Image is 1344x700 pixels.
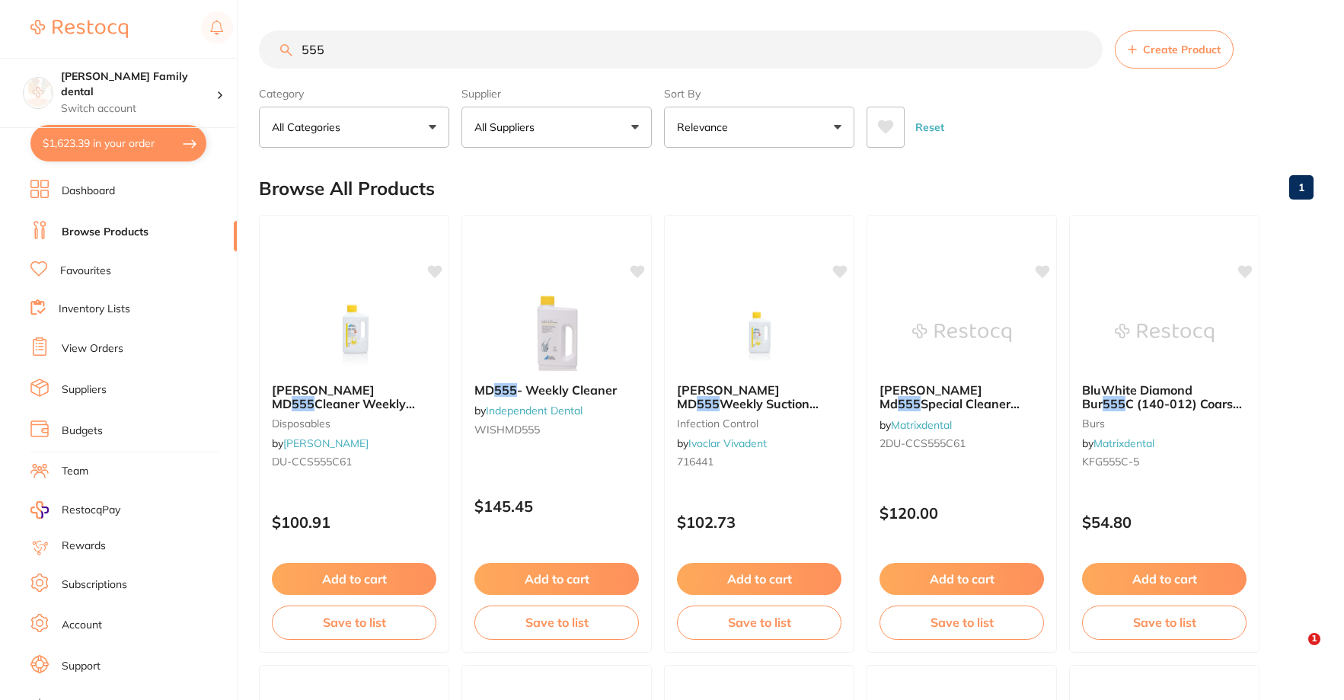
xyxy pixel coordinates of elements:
em: 555 [292,396,314,411]
b: Durr Md 555 Special Cleaner Detergent For Suction 2.5ltr Bottle [880,383,1044,411]
p: $145.45 [474,497,639,515]
iframe: Intercom live chat [1277,633,1314,670]
a: Matrixdental [1093,436,1154,450]
span: by [474,404,583,417]
span: Special Cleaner Detergent For Suction 2.5ltr Bottle [880,396,1039,439]
a: Subscriptions [62,577,127,593]
h2: Browse All Products [259,178,435,200]
a: Inventory Lists [59,302,130,317]
a: Team [62,464,88,479]
span: C (140-012) Coarse FG (5 pack) [1082,396,1242,425]
span: - Weekly Cleaner [517,382,617,398]
b: Durr MD 555 Cleaner Weekly Detergent for Suction 2.5L [272,383,436,411]
small: disposables [272,417,436,430]
em: 555 [1103,396,1125,411]
a: Restocq Logo [30,11,128,46]
h4: Westbrook Family dental [61,69,216,99]
label: Category [259,87,449,101]
p: $100.91 [272,513,436,531]
a: RestocqPay [30,501,120,519]
span: DU-CCS555C61 [272,455,352,468]
img: Durr Md 555 Special Cleaner Detergent For Suction 2.5ltr Bottle [912,295,1011,371]
button: Save to list [880,606,1044,639]
a: Account [62,618,102,633]
a: 1 [1289,172,1314,203]
a: Rewards [62,539,106,554]
p: $120.00 [880,504,1044,522]
span: 716441 [677,455,714,468]
b: BluWhite Diamond Bur 555C (140-012) Coarse FG (5 pack) [1082,383,1247,411]
button: All Suppliers [461,107,652,148]
button: Add to cart [474,563,639,595]
img: Westbrook Family dental [24,78,53,107]
span: by [677,436,767,450]
img: RestocqPay [30,501,49,519]
button: Save to list [474,606,639,639]
span: by [880,418,952,432]
button: Add to cart [272,563,436,595]
button: All Categories [259,107,449,148]
img: Durr MD 555 Cleaner Weekly Detergent for Suction 2.5L [305,295,404,371]
a: Ivoclar Vivadent [688,436,767,450]
span: Weekly Suction Cleaner 2.5L [677,396,819,425]
p: $54.80 [1082,513,1247,531]
button: $1,623.39 in your order [30,125,206,161]
a: Support [62,659,101,674]
button: Reset [911,107,949,148]
span: WISHMD555 [474,423,540,436]
button: Add to cart [880,563,1044,595]
button: Add to cart [1082,563,1247,595]
a: View Orders [62,341,123,356]
label: Supplier [461,87,652,101]
span: Cleaner Weekly Detergent for Suction 2.5L [272,396,424,425]
p: Switch account [61,101,216,117]
span: KFG555C-5 [1082,455,1139,468]
p: All Suppliers [474,120,541,135]
a: Independent Dental [486,404,583,417]
button: Save to list [677,606,841,639]
small: infection control [677,417,841,430]
a: Favourites [60,264,111,279]
em: 555 [898,396,921,411]
em: 555 [494,382,517,398]
span: [PERSON_NAME] MD [272,382,375,411]
em: 555 [697,396,720,411]
span: by [1082,436,1154,450]
img: BluWhite Diamond Bur 555C (140-012) Coarse FG (5 pack) [1115,295,1214,371]
span: [PERSON_NAME] Md [880,382,982,411]
span: 2DU-CCS555C61 [880,436,966,450]
a: Matrixdental [891,418,952,432]
img: Durr MD 555 Weekly Suction Cleaner 2.5L [710,295,809,371]
span: by [272,436,369,450]
a: Budgets [62,424,103,439]
p: Relevance [677,120,734,135]
span: [PERSON_NAME] MD [677,382,780,411]
img: MD 555 - Weekly Cleaner [507,295,606,371]
a: [PERSON_NAME] [283,436,369,450]
p: All Categories [272,120,346,135]
label: Sort By [664,87,854,101]
p: $102.73 [677,513,841,531]
a: Suppliers [62,382,107,398]
input: Search Products [259,30,1103,69]
span: MD [474,382,494,398]
a: Dashboard [62,184,115,199]
button: Relevance [664,107,854,148]
span: RestocqPay [62,503,120,518]
span: BluWhite Diamond Bur [1082,382,1192,411]
span: 1 [1308,633,1320,645]
img: Restocq Logo [30,20,128,38]
button: Save to list [272,606,436,639]
a: Browse Products [62,225,148,240]
button: Add to cart [677,563,841,595]
span: Create Product [1143,43,1221,56]
small: burs [1082,417,1247,430]
button: Save to list [1082,606,1247,639]
b: Durr MD 555 Weekly Suction Cleaner 2.5L [677,383,841,411]
button: Create Product [1115,30,1234,69]
b: MD 555 - Weekly Cleaner [474,383,639,397]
